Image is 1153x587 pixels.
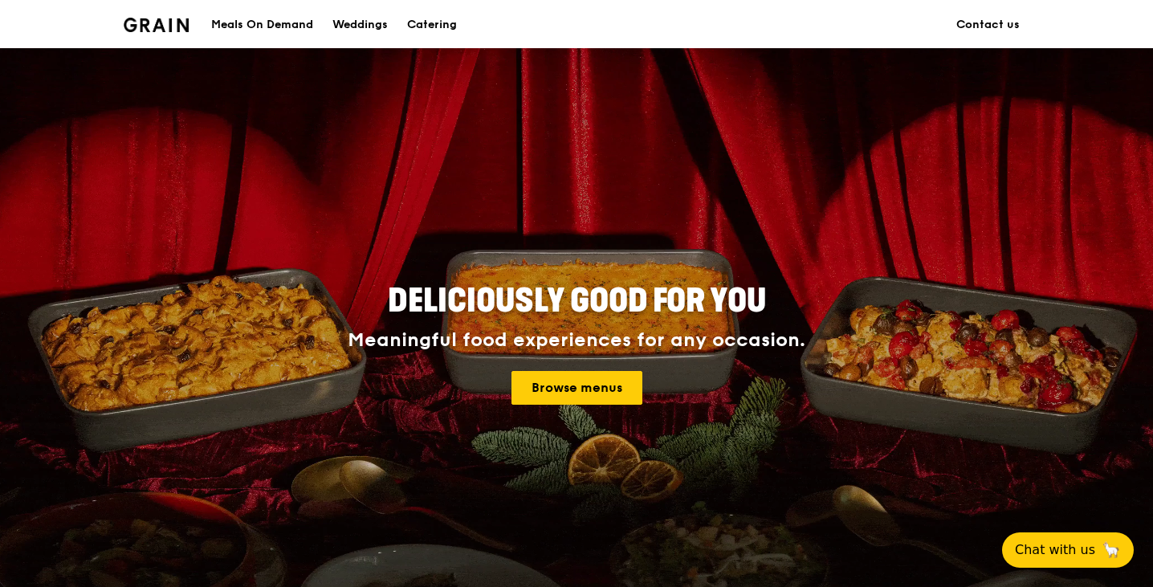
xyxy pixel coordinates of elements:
button: Chat with us🦙 [1002,532,1134,568]
div: Weddings [332,1,388,49]
span: 🦙 [1102,540,1121,560]
a: Contact us [947,1,1029,49]
img: Grain [124,18,189,32]
span: Deliciously good for you [388,282,766,320]
span: Chat with us [1015,540,1095,560]
div: Catering [407,1,457,49]
div: Meals On Demand [211,1,313,49]
a: Weddings [323,1,397,49]
a: Catering [397,1,466,49]
div: Meaningful food experiences for any occasion. [287,329,866,352]
a: Browse menus [511,371,642,405]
